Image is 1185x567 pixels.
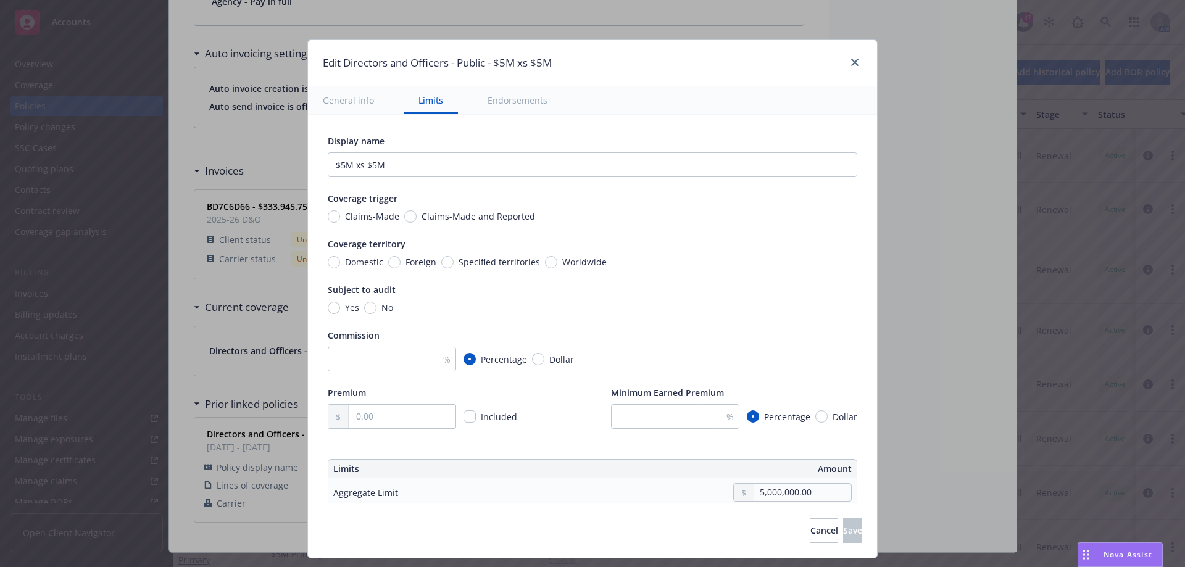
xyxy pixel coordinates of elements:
input: Foreign [388,256,401,268]
input: Dollar [532,353,544,365]
div: Drag to move [1078,543,1094,566]
input: No [364,302,376,314]
span: Specified territories [459,255,540,268]
button: Endorsements [473,86,562,114]
span: Minimum Earned Premium [611,387,724,399]
input: Worldwide [545,256,557,268]
input: Percentage [747,410,759,423]
span: % [443,353,451,366]
span: Display name [328,135,385,147]
button: Nova Assist [1078,542,1163,567]
span: Percentage [481,353,527,366]
span: Included [481,411,517,423]
span: Cancel [810,524,838,536]
span: Dollar [549,353,574,366]
span: Coverage territory [328,238,405,250]
span: Domestic [345,255,383,268]
span: No [381,301,393,314]
span: Subject to audit [328,284,396,296]
button: General info [308,86,389,114]
span: Commission [328,329,380,341]
input: Claims-Made [328,210,340,223]
span: Foreign [405,255,436,268]
span: Yes [345,301,359,314]
span: Coverage trigger [328,192,397,204]
span: Claims-Made [345,210,399,223]
input: Domestic [328,256,340,268]
span: Nova Assist [1104,549,1152,560]
th: Amount [598,460,857,478]
div: Aggregate Limit [333,486,398,499]
th: Limits [328,460,539,478]
input: Specified territories [441,256,454,268]
input: 0.00 [349,405,455,428]
button: Cancel [810,518,838,543]
span: Percentage [764,410,810,423]
button: Limits [404,86,458,114]
span: Claims-Made and Reported [422,210,535,223]
span: % [726,410,734,423]
span: Worldwide [562,255,607,268]
input: Percentage [464,353,476,365]
h1: Edit Directors and Officers - Public - $5M xs $5M [323,55,552,71]
span: Premium [328,387,366,399]
input: 0.00 [754,484,851,501]
input: Claims-Made and Reported [404,210,417,223]
input: Yes [328,302,340,314]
